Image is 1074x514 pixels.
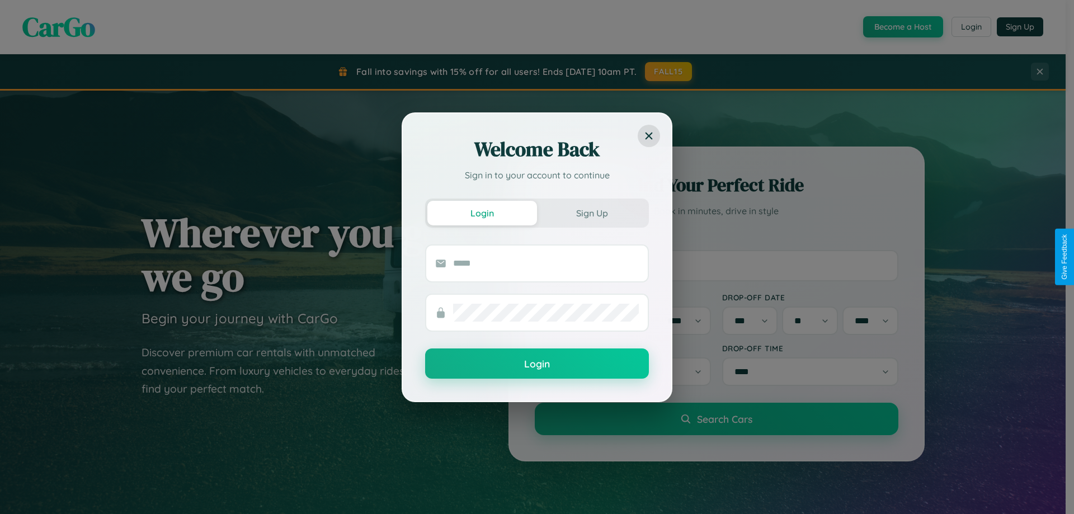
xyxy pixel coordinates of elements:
button: Sign Up [537,201,647,225]
h2: Welcome Back [425,136,649,163]
p: Sign in to your account to continue [425,168,649,182]
div: Give Feedback [1061,234,1068,280]
button: Login [427,201,537,225]
button: Login [425,348,649,379]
